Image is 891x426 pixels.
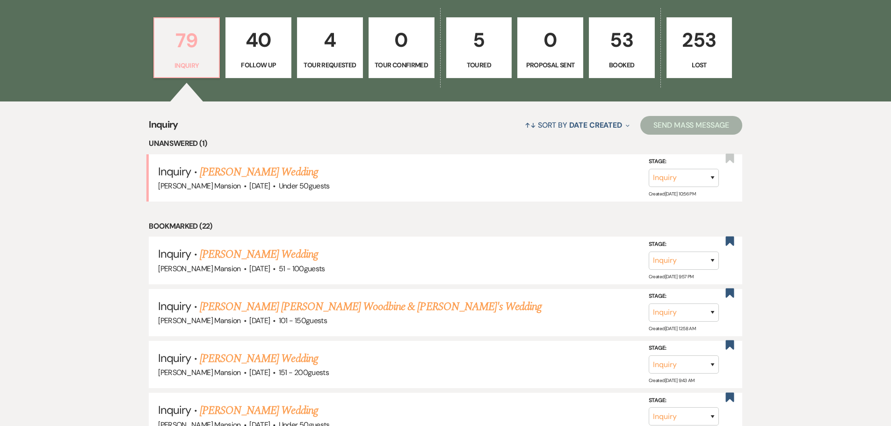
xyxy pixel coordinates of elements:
[297,17,363,78] a: 4Tour Requested
[158,299,191,313] span: Inquiry
[523,60,577,70] p: Proposal Sent
[666,17,732,78] a: 253Lost
[149,117,178,137] span: Inquiry
[200,350,318,367] a: [PERSON_NAME] Wedding
[149,220,742,232] li: Bookmarked (22)
[673,24,726,56] p: 253
[595,60,649,70] p: Booked
[649,325,695,332] span: Created: [DATE] 12:58 AM
[232,60,285,70] p: Follow Up
[517,17,583,78] a: 0Proposal Sent
[569,120,622,130] span: Date Created
[232,24,285,56] p: 40
[446,17,512,78] a: 5Toured
[649,274,694,280] span: Created: [DATE] 9:57 PM
[149,137,742,150] li: Unanswered (1)
[649,191,695,197] span: Created: [DATE] 10:56 PM
[158,181,241,191] span: [PERSON_NAME] Mansion
[160,25,214,56] p: 79
[303,24,357,56] p: 4
[649,157,719,167] label: Stage:
[158,164,191,179] span: Inquiry
[649,343,719,354] label: Stage:
[649,239,719,250] label: Stage:
[279,264,325,274] span: 51 - 100 guests
[158,403,191,417] span: Inquiry
[369,17,435,78] a: 0Tour Confirmed
[649,396,719,406] label: Stage:
[249,264,270,274] span: [DATE]
[452,24,506,56] p: 5
[589,17,655,78] a: 53Booked
[452,60,506,70] p: Toured
[249,181,270,191] span: [DATE]
[303,60,357,70] p: Tour Requested
[375,60,428,70] p: Tour Confirmed
[160,60,214,71] p: Inquiry
[200,164,318,181] a: [PERSON_NAME] Wedding
[375,24,428,56] p: 0
[640,116,742,135] button: Send Mass Message
[200,402,318,419] a: [PERSON_NAME] Wedding
[158,264,241,274] span: [PERSON_NAME] Mansion
[521,113,633,137] button: Sort By Date Created
[158,351,191,365] span: Inquiry
[200,246,318,263] a: [PERSON_NAME] Wedding
[158,368,241,377] span: [PERSON_NAME] Mansion
[158,316,241,325] span: [PERSON_NAME] Mansion
[279,181,330,191] span: Under 50 guests
[279,368,329,377] span: 151 - 200 guests
[279,316,327,325] span: 101 - 150 guests
[249,316,270,325] span: [DATE]
[673,60,726,70] p: Lost
[649,291,719,302] label: Stage:
[649,377,695,383] span: Created: [DATE] 9:43 AM
[158,246,191,261] span: Inquiry
[595,24,649,56] p: 53
[200,298,542,315] a: [PERSON_NAME] [PERSON_NAME] Woodbine & [PERSON_NAME]'s Wedding
[523,24,577,56] p: 0
[525,120,536,130] span: ↑↓
[225,17,291,78] a: 40Follow Up
[249,368,270,377] span: [DATE]
[153,17,220,78] a: 79Inquiry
